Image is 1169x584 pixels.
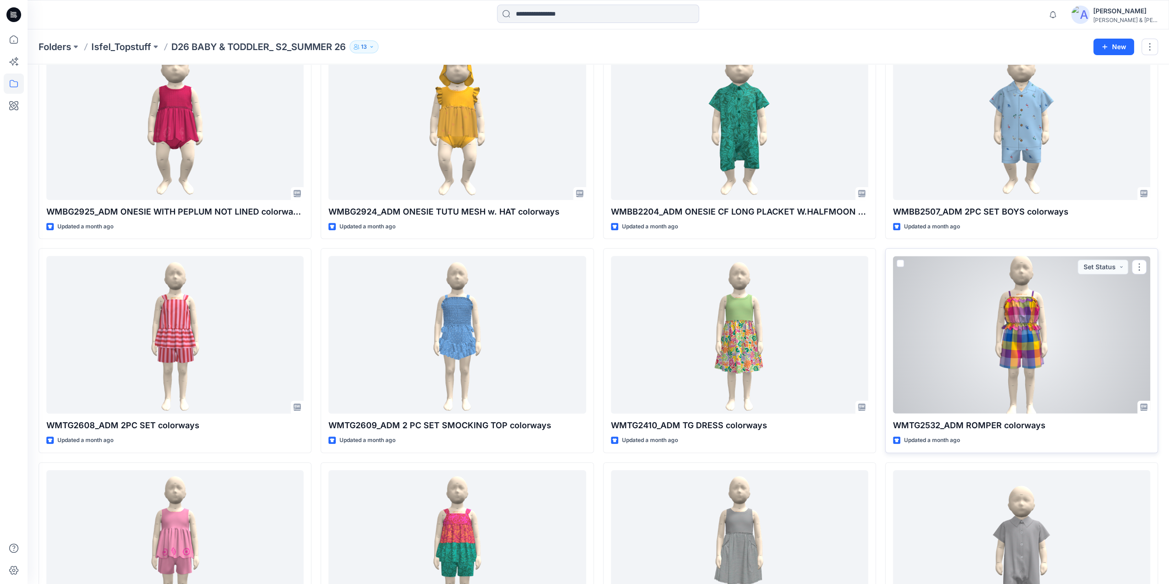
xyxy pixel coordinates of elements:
[57,436,113,445] p: Updated a month ago
[904,436,960,445] p: Updated a month ago
[1093,39,1134,55] button: New
[46,205,304,218] p: WMBG2925_ADM ONESIE WITH PEPLUM NOT LINED colorways 7.22
[328,256,586,414] a: WMTG2609_ADM 2 PC SET SMOCKING TOP colorways
[339,222,395,232] p: Updated a month ago
[893,256,1150,414] a: WMTG2532_ADM ROMPER colorways
[1071,6,1090,24] img: avatar
[622,436,678,445] p: Updated a month ago
[46,42,304,200] a: WMBG2925_ADM ONESIE WITH PEPLUM NOT LINED colorways 7.22
[46,256,304,414] a: WMTG2608_ADM 2PC SET colorways
[361,42,367,52] p: 13
[611,419,868,432] p: WMTG2410_ADM TG DRESS colorways
[893,419,1150,432] p: WMTG2532_ADM ROMPER colorways
[622,222,678,232] p: Updated a month ago
[893,205,1150,218] p: WMBB2507_ADM 2PC SET BOYS colorways
[611,205,868,218] p: WMBB2204_ADM ONESIE CF LONG PLACKET W.HALFMOON colorways
[893,42,1150,200] a: WMBB2507_ADM 2PC SET BOYS colorways
[350,40,378,53] button: 13
[39,40,71,53] a: Folders
[1093,17,1158,23] div: [PERSON_NAME] & [PERSON_NAME]
[328,42,586,200] a: WMBG2924_ADM ONESIE TUTU MESH w. HAT colorways
[91,40,151,53] a: Isfel_Topstuff
[1093,6,1158,17] div: [PERSON_NAME]
[328,205,586,218] p: WMBG2924_ADM ONESIE TUTU MESH w. HAT colorways
[904,222,960,232] p: Updated a month ago
[46,419,304,432] p: WMTG2608_ADM 2PC SET colorways
[611,256,868,414] a: WMTG2410_ADM TG DRESS colorways
[57,222,113,232] p: Updated a month ago
[328,419,586,432] p: WMTG2609_ADM 2 PC SET SMOCKING TOP colorways
[339,436,395,445] p: Updated a month ago
[171,40,346,53] p: D26 BABY & TODDLER_ S2_SUMMER 26
[611,42,868,200] a: WMBB2204_ADM ONESIE CF LONG PLACKET W.HALFMOON colorways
